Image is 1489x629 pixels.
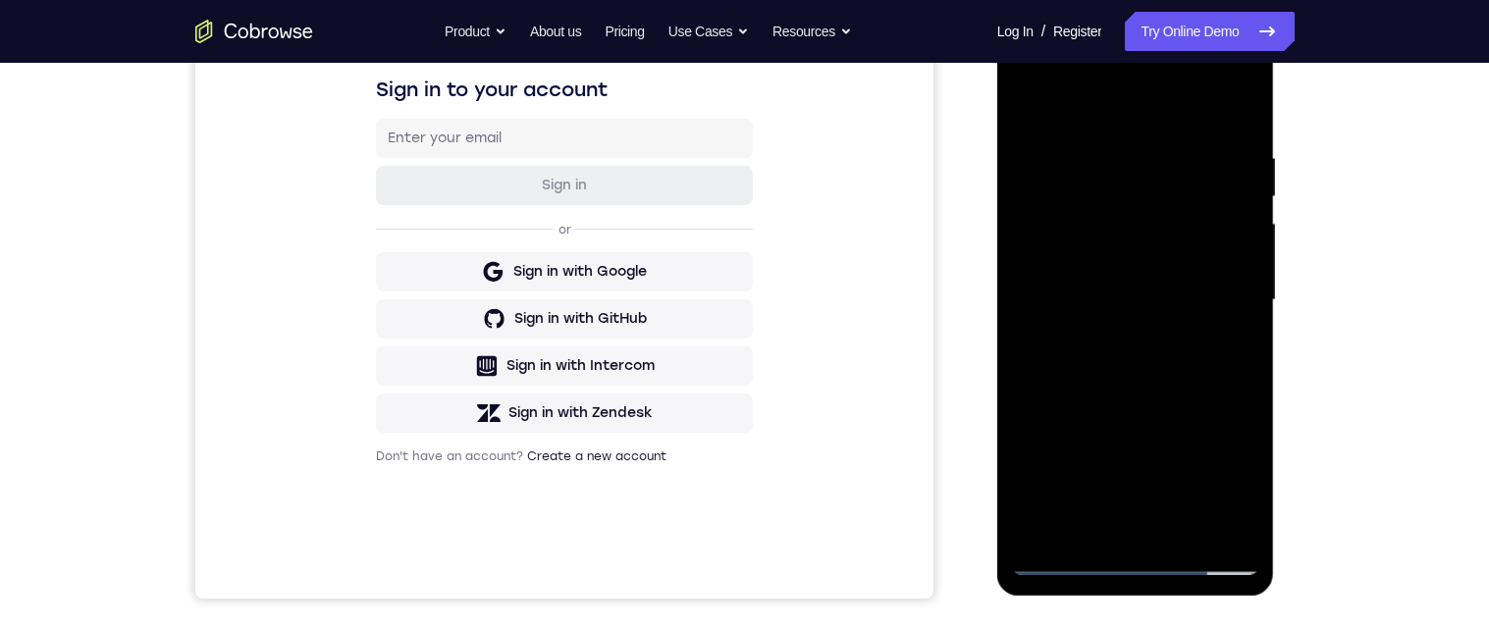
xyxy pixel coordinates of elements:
a: Register [1053,12,1101,51]
a: Pricing [605,12,644,51]
button: Resources [772,12,852,51]
div: Sign in with Google [318,321,452,341]
a: About us [530,12,581,51]
div: Sign in with GitHub [319,368,452,388]
button: Use Cases [668,12,749,51]
button: Sign in with GitHub [181,358,558,397]
a: Log In [997,12,1034,51]
p: Don't have an account? [181,507,558,523]
a: Try Online Demo [1125,12,1294,51]
p: or [359,281,380,296]
button: Sign in with Google [181,311,558,350]
span: / [1041,20,1045,43]
a: Go to the home page [195,20,313,43]
a: Create a new account [332,508,471,522]
div: Sign in with Zendesk [313,462,457,482]
div: Sign in with Intercom [311,415,459,435]
button: Sign in with Intercom [181,405,558,445]
button: Product [445,12,506,51]
button: Sign in with Zendesk [181,452,558,492]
